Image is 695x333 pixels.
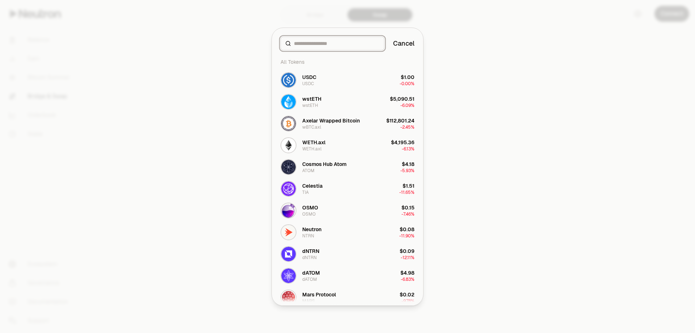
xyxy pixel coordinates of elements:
button: WETH.axl LogoWETH.axlWETH.axl$4,195.36-6.13% [276,134,419,156]
span: -2.45% [400,124,414,130]
div: $1.51 [403,182,414,190]
button: wstETH LogowstETHwstETH$5,090.51-6.09% [276,91,419,113]
img: USDC Logo [281,73,296,87]
img: wstETH Logo [281,95,296,109]
span: -6.09% [400,103,414,108]
div: $1.00 [401,74,414,81]
button: wBTC.axl LogoAxelar Wrapped BitcoinwBTC.axl$112,801.24-2.45% [276,113,419,134]
div: TIA [302,190,309,195]
button: Cancel [393,38,414,49]
div: Mars Protocol [302,291,336,298]
div: Celestia [302,182,323,190]
span: -9.78% [401,298,414,304]
span: -6.13% [402,146,414,152]
div: USDC [302,74,316,81]
div: wstETH [302,103,318,108]
div: wstETH [302,95,321,103]
div: OSMO [302,211,316,217]
img: NTRN Logo [281,225,296,240]
div: MARS [302,298,315,304]
img: WETH.axl Logo [281,138,296,153]
span: -7.46% [401,211,414,217]
div: dATOM [302,276,317,282]
div: NTRN [302,233,314,239]
span: -6.83% [401,276,414,282]
div: $4,195.36 [391,139,414,146]
span: -11.65% [399,190,414,195]
div: dNTRN [302,247,319,255]
div: WETH.axl [302,146,321,152]
button: OSMO LogoOSMOOSMO$0.15-7.46% [276,200,419,221]
div: wBTC.axl [302,124,321,130]
div: WETH.axl [302,139,325,146]
div: $0.02 [400,291,414,298]
span: -0.00% [400,81,414,87]
div: ATOM [302,168,315,174]
div: Cosmos Hub Atom [302,161,346,168]
button: NTRN LogoNeutronNTRN$0.08-11.90% [276,221,419,243]
div: Neutron [302,226,321,233]
img: ATOM Logo [281,160,296,174]
img: MARS Logo [281,290,296,305]
img: dATOM Logo [281,269,296,283]
button: MARS LogoMars ProtocolMARS$0.02-9.78% [276,287,419,308]
span: -11.90% [399,233,414,239]
div: Axelar Wrapped Bitcoin [302,117,360,124]
img: OSMO Logo [281,203,296,218]
img: wBTC.axl Logo [281,116,296,131]
button: TIA LogoCelestiaTIA$1.51-11.65% [276,178,419,200]
div: $4.18 [402,161,414,168]
div: OSMO [302,204,318,211]
button: dNTRN LogodNTRNdNTRN$0.09-12.11% [276,243,419,265]
span: -5.93% [400,168,414,174]
div: $0.09 [400,247,414,255]
button: USDC LogoUSDCUSDC$1.00-0.00% [276,69,419,91]
div: $4.98 [400,269,414,276]
div: $0.08 [400,226,414,233]
img: TIA Logo [281,182,296,196]
img: dNTRN Logo [281,247,296,261]
div: $112,801.24 [386,117,414,124]
div: USDC [302,81,314,87]
span: -12.11% [401,255,414,261]
div: dNTRN [302,255,317,261]
div: $0.15 [401,204,414,211]
button: ATOM LogoCosmos Hub AtomATOM$4.18-5.93% [276,156,419,178]
div: $5,090.51 [390,95,414,103]
div: dATOM [302,269,320,276]
button: dATOM LogodATOMdATOM$4.98-6.83% [276,265,419,287]
div: All Tokens [276,55,419,69]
